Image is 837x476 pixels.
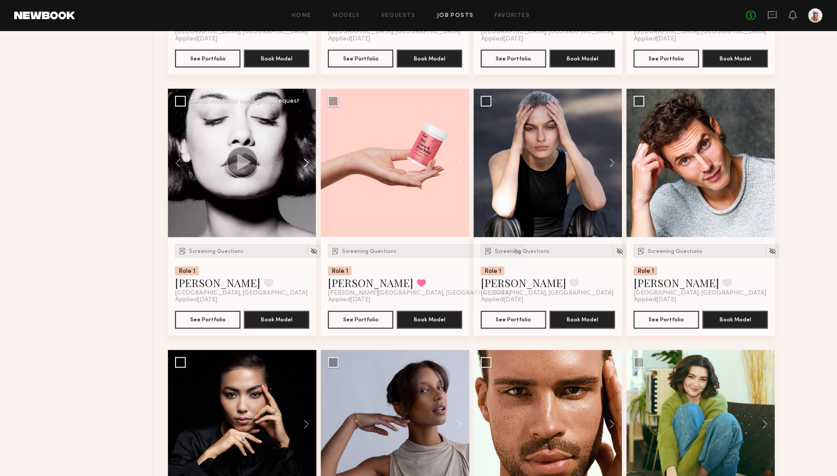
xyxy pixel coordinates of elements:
[481,28,613,36] span: [GEOGRAPHIC_DATA], [GEOGRAPHIC_DATA]
[437,13,474,19] a: Job Posts
[342,249,396,254] span: Screening Questions
[175,297,309,304] div: Applied [DATE]
[175,36,309,43] div: Applied [DATE]
[703,311,768,329] button: Book Model
[328,297,462,304] div: Applied [DATE]
[481,36,615,43] div: Applied [DATE]
[175,290,308,297] span: [GEOGRAPHIC_DATA], [GEOGRAPHIC_DATA]
[481,290,613,297] span: [GEOGRAPHIC_DATA], [GEOGRAPHIC_DATA]
[189,249,244,254] span: Screening Questions
[175,311,240,329] button: See Portfolio
[769,248,777,255] img: Unhide Model
[178,247,187,256] img: Submission Icon
[244,54,309,62] a: Book Model
[634,28,766,36] span: [GEOGRAPHIC_DATA], [GEOGRAPHIC_DATA]
[328,290,511,297] span: [PERSON_NAME][GEOGRAPHIC_DATA], [GEOGRAPHIC_DATA]
[550,311,615,329] button: Book Model
[481,267,505,276] div: Role 1
[703,50,768,68] button: Book Model
[397,316,462,323] a: Book Model
[333,13,360,19] a: Models
[481,311,546,329] button: See Portfolio
[175,276,260,290] a: [PERSON_NAME]
[637,247,646,256] img: Submission Icon
[328,267,352,276] div: Role 1
[481,50,546,68] button: See Portfolio
[634,297,768,304] div: Applied [DATE]
[175,267,199,276] div: Role 1
[328,28,461,36] span: [GEOGRAPHIC_DATA], [GEOGRAPHIC_DATA]
[634,50,699,68] button: See Portfolio
[328,36,462,43] div: Applied [DATE]
[481,276,566,290] a: [PERSON_NAME]
[331,247,340,256] img: Submission Icon
[634,290,766,297] span: [GEOGRAPHIC_DATA], [GEOGRAPHIC_DATA]
[397,311,462,329] button: Book Model
[175,28,308,36] span: [GEOGRAPHIC_DATA], [GEOGRAPHIC_DATA]
[328,311,393,329] button: See Portfolio
[397,54,462,62] a: Book Model
[244,50,309,68] button: Book Model
[495,13,530,19] a: Favorites
[616,248,624,255] img: Unhide Model
[328,50,393,68] button: See Portfolio
[634,276,719,290] a: [PERSON_NAME]
[190,98,300,104] div: Select model to send group request
[648,249,702,254] span: Screening Questions
[495,249,549,254] span: Screening Questions
[634,311,699,329] button: See Portfolio
[381,13,416,19] a: Requests
[292,13,312,19] a: Home
[484,247,493,256] img: Submission Icon
[550,50,615,68] button: Book Model
[397,50,462,68] button: Book Model
[328,276,413,290] a: [PERSON_NAME]
[244,316,309,323] a: Book Model
[175,50,240,68] button: See Portfolio
[310,248,318,255] img: Unhide Model
[481,297,615,304] div: Applied [DATE]
[550,54,615,62] a: Book Model
[634,267,657,276] div: Role 1
[244,311,309,329] button: Book Model
[550,316,615,323] a: Book Model
[634,36,768,43] div: Applied [DATE]
[703,54,768,62] a: Book Model
[703,316,768,323] a: Book Model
